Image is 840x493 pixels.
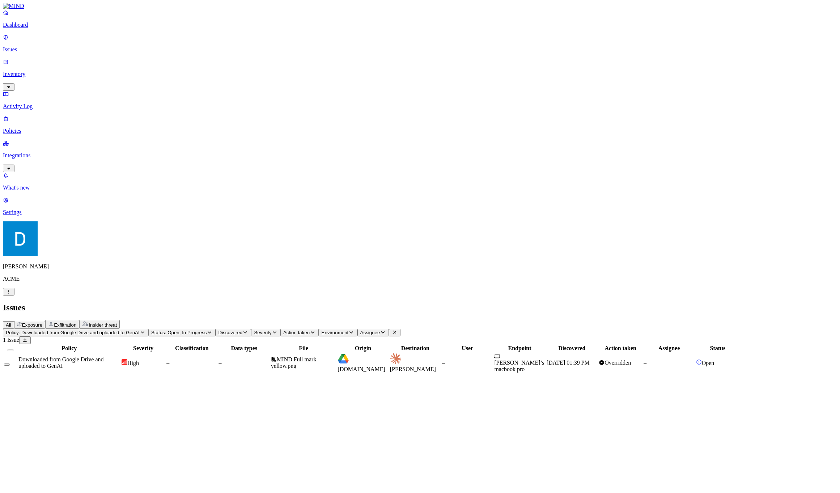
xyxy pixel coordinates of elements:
a: Settings [3,197,837,216]
span: High [127,360,139,366]
p: [PERSON_NAME] [3,263,837,270]
img: severity-high [122,359,127,365]
a: Dashboard [3,9,837,28]
p: Activity Log [3,103,837,110]
span: All [6,322,11,328]
span: [DOMAIN_NAME] [338,366,385,372]
h2: Issues [3,303,837,313]
img: drive.google.com favicon [338,353,349,365]
span: Downloaded from Google Drive and uploaded to GenAI [18,356,104,369]
span: – [166,360,169,366]
p: Issues [3,46,837,53]
div: File [271,345,336,352]
div: Discovered [547,345,597,352]
span: Environment [322,330,349,335]
p: Dashboard [3,22,837,28]
div: Destination [390,345,441,352]
span: Exposure [22,322,42,328]
span: [DATE] 01:39 PM [547,360,590,366]
p: What's new [3,184,837,191]
div: Action taken [599,345,642,352]
a: Activity Log [3,91,837,110]
span: Overridden [604,360,631,366]
span: Severity [254,330,271,335]
span: – [219,360,222,366]
span: Status: Open, In Progress [151,330,207,335]
a: Inventory [3,59,837,90]
a: Integrations [3,140,837,171]
img: status-open [696,359,702,365]
div: Policy [18,345,120,352]
a: MIND [3,3,837,9]
p: ACME [3,276,837,282]
span: MIND Full mark yellow.png [271,356,317,369]
div: Classification [166,345,217,352]
span: Policy: Downloaded from Google Drive and uploaded to GenAI [6,330,140,335]
span: [PERSON_NAME]’s macbook pro [494,360,544,372]
a: Policies [3,115,837,134]
span: 1 Issue [3,337,19,343]
p: Integrations [3,152,837,159]
button: Select all [8,349,13,351]
div: Endpoint [494,345,545,352]
img: MIND [3,3,24,9]
p: Settings [3,209,837,216]
button: Select row [4,364,10,366]
div: Severity [122,345,165,352]
p: Policies [3,128,837,134]
span: – [442,360,445,366]
span: Discovered [219,330,243,335]
div: User [442,345,493,352]
div: Origin [338,345,388,352]
img: Daniel Golshani [3,221,38,256]
a: Issues [3,34,837,53]
p: Inventory [3,71,837,77]
span: Assignee [360,330,380,335]
a: What's new [3,172,837,191]
img: claude.ai favicon [390,353,402,365]
span: Action taken [283,330,310,335]
span: Open [702,360,714,366]
div: Data types [219,345,270,352]
span: – [644,360,646,366]
span: [PERSON_NAME] [390,366,436,372]
div: Status [696,345,739,352]
span: Exfiltration [54,322,76,328]
span: Insider threat [89,322,117,328]
div: Assignee [644,345,694,352]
